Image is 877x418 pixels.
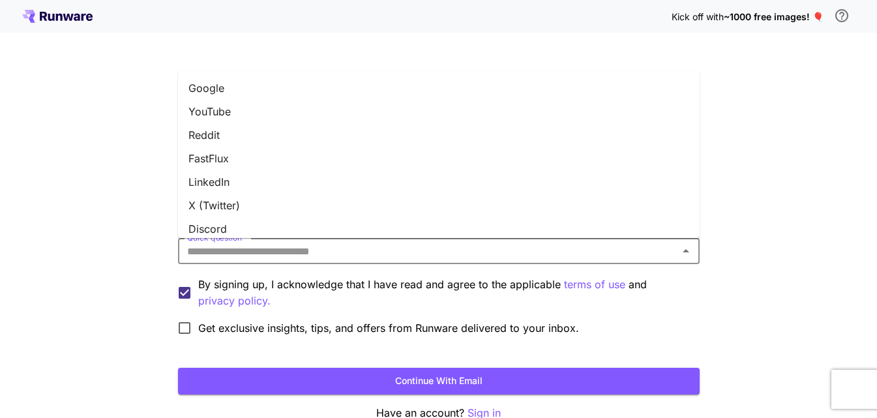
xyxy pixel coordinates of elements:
li: Google [178,76,700,100]
li: YouTube [178,100,700,123]
li: Reddit [178,123,700,147]
button: Continue with email [178,368,700,395]
span: Get exclusive insights, tips, and offers from Runware delivered to your inbox. [198,320,579,336]
li: LinkedIn [178,170,700,194]
span: ~1000 free images! 🎈 [724,11,824,22]
li: X (Twitter) [178,194,700,217]
button: By signing up, I acknowledge that I have read and agree to the applicable terms of use and [198,293,271,309]
button: By signing up, I acknowledge that I have read and agree to the applicable and privacy policy. [564,276,625,293]
p: terms of use [564,276,625,293]
button: Close [677,242,695,260]
p: privacy policy. [198,293,271,309]
li: Discord [178,217,700,241]
span: Kick off with [672,11,724,22]
p: By signing up, I acknowledge that I have read and agree to the applicable and [198,276,689,309]
li: FastFlux [178,147,700,170]
button: In order to qualify for free credit, you need to sign up with a business email address and click ... [829,3,855,29]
